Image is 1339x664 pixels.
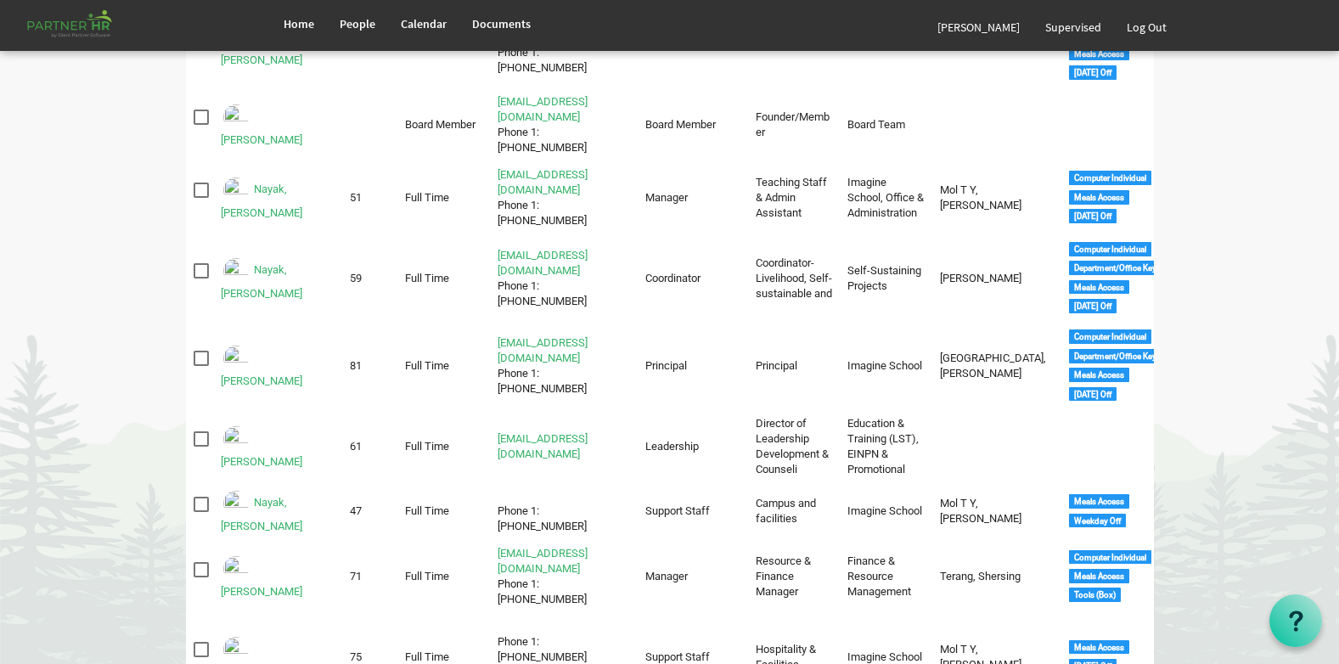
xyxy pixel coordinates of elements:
td: Full Time column header Personnel Type [397,324,490,407]
td: Support Staff column header Position [637,486,747,538]
td: Jena, Micky Sanjib column header Supervisor [932,324,1061,407]
td: Manager column header Position [637,543,747,611]
img: Emp-096a7fb3-6387-45e3-a0cd-1d2523128a0b.png [221,256,251,286]
td: checkbox [186,91,214,159]
td: Full Time column header Personnel Type [397,543,490,611]
td: Phone 1: +916372579934 is template cell column header Contact Info [490,486,638,538]
td: principal@imagineschools.inPhone 1: 9134250139 is template cell column header Contact Info [490,324,638,407]
div: [DATE] Off [1069,299,1117,313]
div: Meals Access [1069,494,1129,509]
span: Home [284,16,314,31]
td: Campus and facilities column header Job Title [748,486,841,538]
td: checkbox [186,324,214,407]
div: Department/Office Keys [1069,261,1166,275]
div: Computer Individual [1069,550,1151,565]
a: [EMAIL_ADDRESS][DOMAIN_NAME] [498,95,588,123]
div: Meals Access [1069,280,1129,295]
a: Nayak, [PERSON_NAME] [221,497,302,533]
td: Nayak, Himanshu Sekhar is template cell column header Full Name [213,237,342,319]
td: Board Member column header Position [637,91,747,159]
td: Full Time column header Personnel Type [397,486,490,538]
td: <div class="tag label label-default">Meals Access</div> <div class="tag label label-default">Week... [1061,486,1154,538]
td: checkbox [186,486,214,538]
img: Emp-e8d138cb-afa5-4680-a833-08e56b6a8711.png [221,175,251,205]
img: Emp-7f67719a-243c-403f-87e8-ea61e08f1577.png [221,554,251,584]
td: admin@stepind.orgPhone 1: +918457926072 is template cell column header Contact Info [490,91,638,159]
td: 71 column header ID [342,543,397,611]
td: manager@stepind.orgPhone 1: +917008253481 is template cell column header Contact Info [490,543,638,611]
td: Coordinator- Livelihood, Self-sustainable and column header Job Title [748,237,841,319]
td: Nayak, Abhijit is template cell column header Full Name [213,91,342,159]
a: Mol T Y, [PERSON_NAME] [221,30,302,66]
td: <div class="tag label label-default">Computer Individual</div> <div class="tag label label-defaul... [1061,324,1154,407]
a: [EMAIL_ADDRESS][DOMAIN_NAME] [498,336,588,364]
img: Emp-ca3a4e23-294b-4e3e-a9be-da14e8a5266d.png [221,343,251,374]
img: Emp-402ccdbb-3ccb-43f4-872c-8250068777a8.png [221,424,251,454]
td: column header Tags [1061,413,1154,481]
td: Resource & Finance Manager column header Job Title [748,543,841,611]
div: Computer Individual [1069,171,1151,185]
td: <div class="tag label label-default">Computer Individual</div> <div class="tag label label-defaul... [1061,164,1154,232]
span: Calendar [401,16,447,31]
span: Documents [472,16,531,31]
td: Pal, Binaya is template cell column header Full Name [213,543,342,611]
td: Director of Leadership Development & Counseli column header Job Title [748,413,841,481]
td: Full Time column header Personnel Type [397,164,490,232]
div: Tools (Box) [1069,588,1121,602]
td: 61 column header ID [342,413,397,481]
a: [PERSON_NAME] [221,585,302,598]
a: [PERSON_NAME] [221,455,302,468]
div: Meals Access [1069,368,1129,382]
td: Nayak, Priyanka is template cell column header Full Name [213,486,342,538]
img: Emp-db87f902-2b64-4117-a8b2-1f7de7f3a960.png [221,488,251,519]
div: Meals Access [1069,640,1129,655]
td: Imagine School column header Departments [840,324,932,407]
a: Nayak, [PERSON_NAME] [221,183,302,219]
td: Terang, Shersing column header Supervisor [932,543,1061,611]
td: 51 column header ID [342,164,397,232]
a: [EMAIL_ADDRESS][DOMAIN_NAME] [498,168,588,196]
a: Supervised [1032,3,1114,51]
td: Imagine School column header Departments [840,486,932,538]
a: [EMAIL_ADDRESS][DOMAIN_NAME] [498,547,588,575]
td: 59 column header ID [342,237,397,319]
a: [PERSON_NAME] [221,133,302,146]
div: Computer Individual [1069,329,1151,344]
td: column header Supervisor [932,413,1061,481]
td: Principal column header Position [637,324,747,407]
td: Imagine School, Office & Administration column header Departments [840,164,932,232]
div: Meals Access [1069,47,1129,61]
td: Founder/Member column header Job Title [748,91,841,159]
a: Nayak, [PERSON_NAME] [221,263,302,300]
td: checkbox [186,237,214,319]
div: Weekday Off [1069,514,1126,528]
td: column header ID [342,91,397,159]
td: checkbox [186,164,214,232]
td: Nayak, Deepti Mayee is template cell column header Full Name [213,164,342,232]
div: Computer Individual [1069,242,1151,256]
td: madhumitanayak@stepind.org is template cell column header Contact Info [490,413,638,481]
td: Leadership column header Position [637,413,747,481]
div: [DATE] Off [1069,209,1117,223]
td: Full Time column header Personnel Type [397,413,490,481]
td: Education & Training (LST), EINPN & Promotional column header Departments [840,413,932,481]
a: [PERSON_NAME] [925,3,1032,51]
td: Teaching Staff & Admin Assistant column header Job Title [748,164,841,232]
a: [EMAIL_ADDRESS][DOMAIN_NAME] [498,432,588,460]
td: <div class="tag label label-default">Computer Individual</div> <div class="tag label label-defaul... [1061,543,1154,611]
span: Supervised [1045,20,1101,35]
a: [PERSON_NAME] [221,374,302,387]
td: Manager column header Position [637,164,747,232]
td: Finance & Resource Management column header Departments [840,543,932,611]
td: 47 column header ID [342,486,397,538]
span: People [340,16,375,31]
a: [EMAIL_ADDRESS][DOMAIN_NAME] [498,249,588,277]
div: Meals Access [1069,569,1129,583]
td: Mol T Y, Smitha column header Supervisor [932,164,1061,232]
td: Mol T Y, Smitha column header Supervisor [932,486,1061,538]
td: checkbox [186,413,214,481]
td: Nayak, Abhijit column header Supervisor [932,237,1061,319]
td: Nayak, Labanya Rekha is template cell column header Full Name [213,324,342,407]
td: Board Team column header Departments [840,91,932,159]
td: checkbox [186,543,214,611]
